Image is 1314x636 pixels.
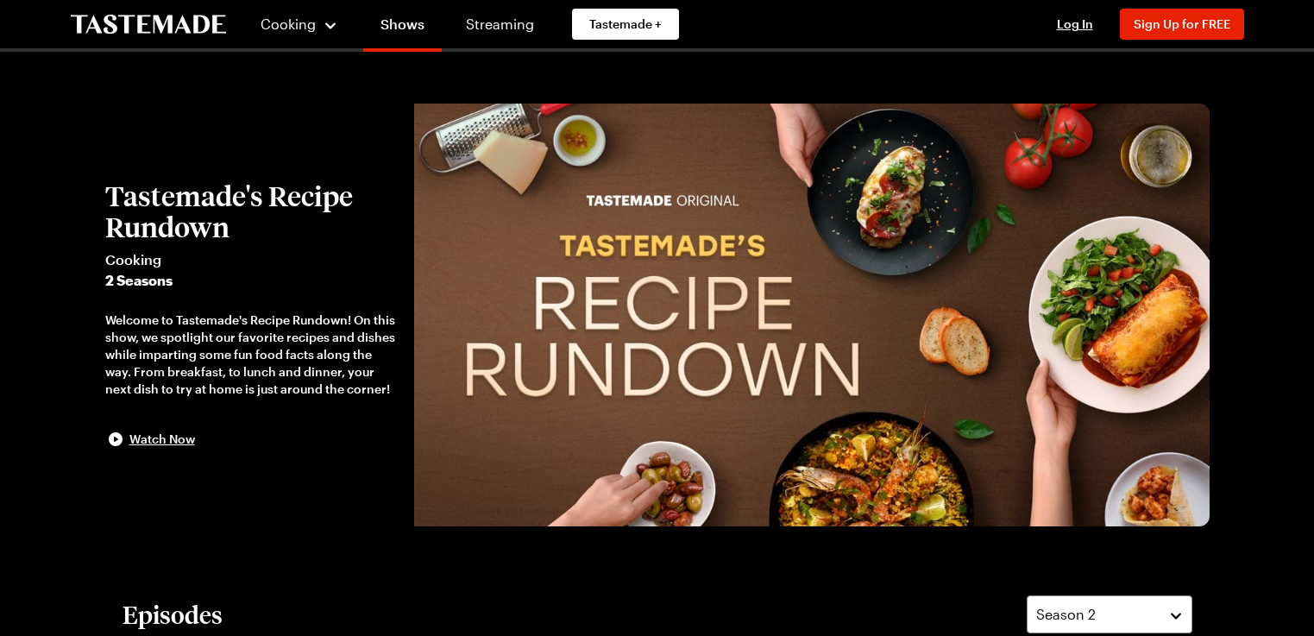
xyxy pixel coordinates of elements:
span: Sign Up for FREE [1134,16,1230,31]
span: Watch Now [129,431,195,448]
button: Season 2 [1027,595,1192,633]
span: Log In [1057,16,1093,31]
span: Cooking [261,16,316,32]
button: Cooking [261,3,339,45]
div: Welcome to Tastemade's Recipe Rundown! On this show, we spotlight our favorite recipes and dishes... [105,312,397,398]
a: To Tastemade Home Page [71,15,226,35]
a: Shows [363,3,442,52]
span: Season 2 [1036,604,1096,625]
span: Cooking [105,249,397,270]
button: Tastemade's Recipe RundownCooking2 SeasonsWelcome to Tastemade's Recipe Rundown! On this show, we... [105,180,397,450]
button: Sign Up for FREE [1120,9,1244,40]
a: Tastemade + [572,9,679,40]
h2: Episodes [123,599,223,630]
img: Tastemade's Recipe Rundown [414,104,1210,526]
button: Log In [1041,16,1110,33]
span: Tastemade + [589,16,662,33]
h2: Tastemade's Recipe Rundown [105,180,397,242]
span: 2 Seasons [105,270,397,291]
